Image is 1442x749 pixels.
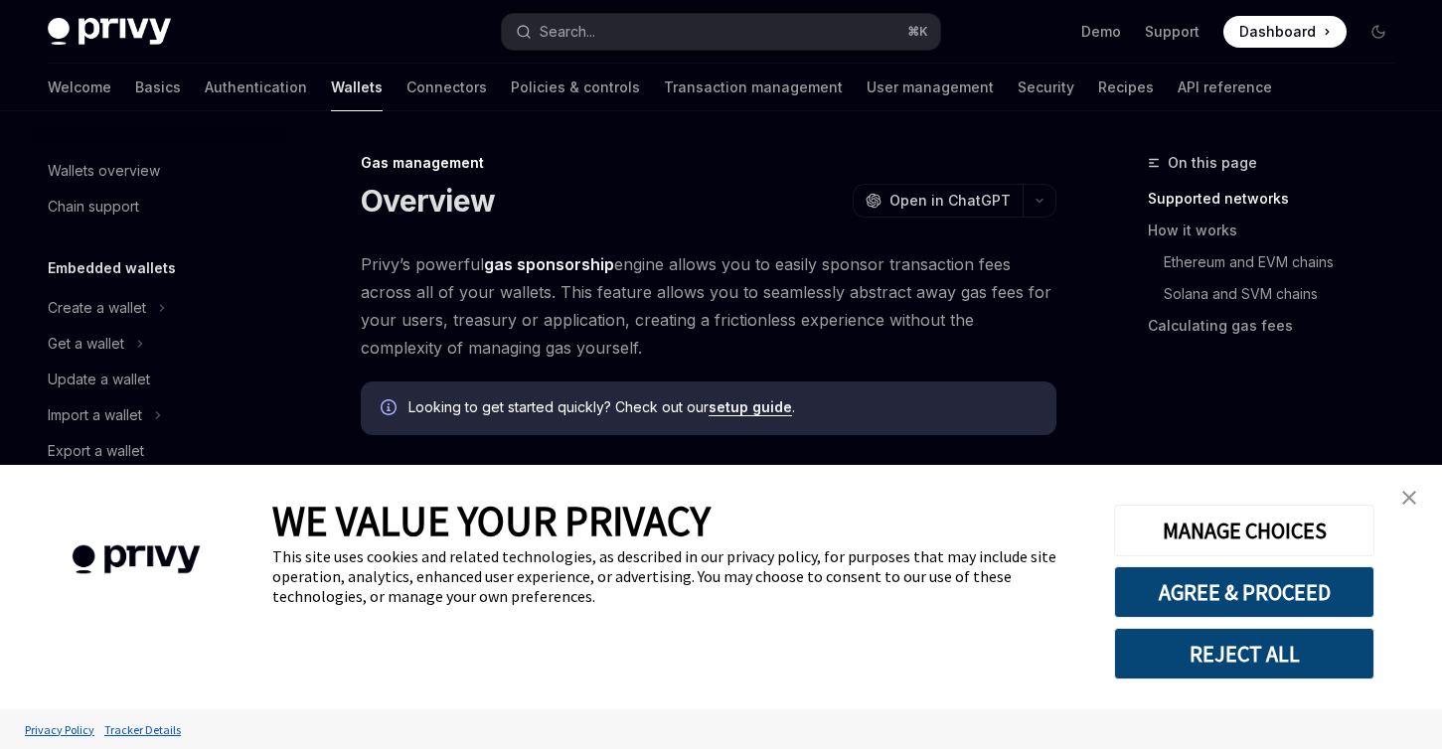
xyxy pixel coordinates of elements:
[1389,478,1429,518] a: close banner
[1148,183,1410,215] a: Supported networks
[664,64,843,111] a: Transaction management
[889,191,1011,211] span: Open in ChatGPT
[1362,16,1394,48] button: Toggle dark mode
[48,18,171,46] img: dark logo
[48,195,139,219] div: Chain support
[48,368,150,391] div: Update a wallet
[272,495,711,546] span: WE VALUE YOUR PRIVACY
[867,64,994,111] a: User management
[361,153,1056,173] div: Gas management
[502,14,940,50] button: Search...⌘K
[1148,310,1410,342] a: Calculating gas fees
[381,399,401,419] svg: Info
[1148,215,1410,246] a: How it works
[1145,22,1200,42] a: Support
[48,439,144,463] div: Export a wallet
[30,517,242,603] img: company logo
[99,712,186,747] a: Tracker Details
[1164,246,1410,278] a: Ethereum and EVM chains
[48,403,142,427] div: Import a wallet
[32,362,286,397] a: Update a wallet
[1402,491,1416,505] img: close banner
[1239,22,1316,42] span: Dashboard
[1178,64,1272,111] a: API reference
[511,64,640,111] a: Policies & controls
[361,183,495,219] h1: Overview
[1114,566,1374,618] button: AGREE & PROCEED
[48,64,111,111] a: Welcome
[48,332,124,356] div: Get a wallet
[205,64,307,111] a: Authentication
[20,712,99,747] a: Privacy Policy
[907,24,928,40] span: ⌘ K
[1018,64,1074,111] a: Security
[1223,16,1347,48] a: Dashboard
[1168,151,1257,175] span: On this page
[406,64,487,111] a: Connectors
[1114,505,1374,556] button: MANAGE CHOICES
[32,153,286,189] a: Wallets overview
[1098,64,1154,111] a: Recipes
[484,254,614,274] strong: gas sponsorship
[48,296,146,320] div: Create a wallet
[272,546,1084,606] div: This site uses cookies and related technologies, as described in our privacy policy, for purposes...
[135,64,181,111] a: Basics
[540,20,595,44] div: Search...
[32,189,286,225] a: Chain support
[1114,628,1374,679] button: REJECT ALL
[32,433,286,469] a: Export a wallet
[709,398,792,416] a: setup guide
[331,64,383,111] a: Wallets
[853,184,1023,218] button: Open in ChatGPT
[1081,22,1121,42] a: Demo
[408,397,1037,417] span: Looking to get started quickly? Check out our .
[48,159,160,183] div: Wallets overview
[1164,278,1410,310] a: Solana and SVM chains
[361,250,1056,362] span: Privy’s powerful engine allows you to easily sponsor transaction fees across all of your wallets....
[48,256,176,280] h5: Embedded wallets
